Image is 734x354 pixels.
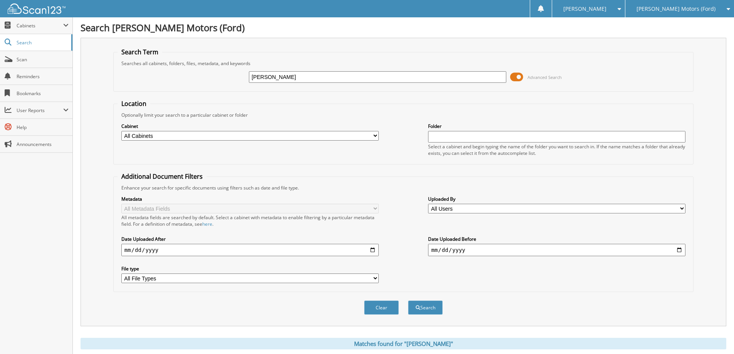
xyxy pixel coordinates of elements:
label: Cabinet [121,123,379,129]
label: Date Uploaded After [121,236,379,242]
span: Cabinets [17,22,63,29]
div: Optionally limit your search to a particular cabinet or folder [118,112,689,118]
div: Enhance your search for specific documents using filters such as date and file type. [118,185,689,191]
label: File type [121,265,379,272]
span: Search [17,39,67,46]
span: [PERSON_NAME] [563,7,606,11]
span: [PERSON_NAME] Motors (Ford) [637,7,716,11]
span: Reminders [17,73,69,80]
label: Date Uploaded Before [428,236,685,242]
label: Metadata [121,196,379,202]
img: scan123-logo-white.svg [8,3,66,14]
button: Search [408,300,443,315]
div: Select a cabinet and begin typing the name of the folder you want to search in. If the name match... [428,143,685,156]
label: Folder [428,123,685,129]
a: here [202,221,212,227]
legend: Location [118,99,150,108]
h1: Search [PERSON_NAME] Motors (Ford) [81,21,726,34]
span: Bookmarks [17,90,69,97]
input: start [121,244,379,256]
span: Announcements [17,141,69,148]
div: Searches all cabinets, folders, files, metadata, and keywords [118,60,689,67]
legend: Additional Document Filters [118,172,207,181]
legend: Search Term [118,48,162,56]
span: Advanced Search [527,74,562,80]
div: All metadata fields are searched by default. Select a cabinet with metadata to enable filtering b... [121,214,379,227]
div: Matches found for "[PERSON_NAME]" [81,338,726,349]
span: Scan [17,56,69,63]
span: User Reports [17,107,63,114]
button: Clear [364,300,399,315]
input: end [428,244,685,256]
label: Uploaded By [428,196,685,202]
span: Help [17,124,69,131]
